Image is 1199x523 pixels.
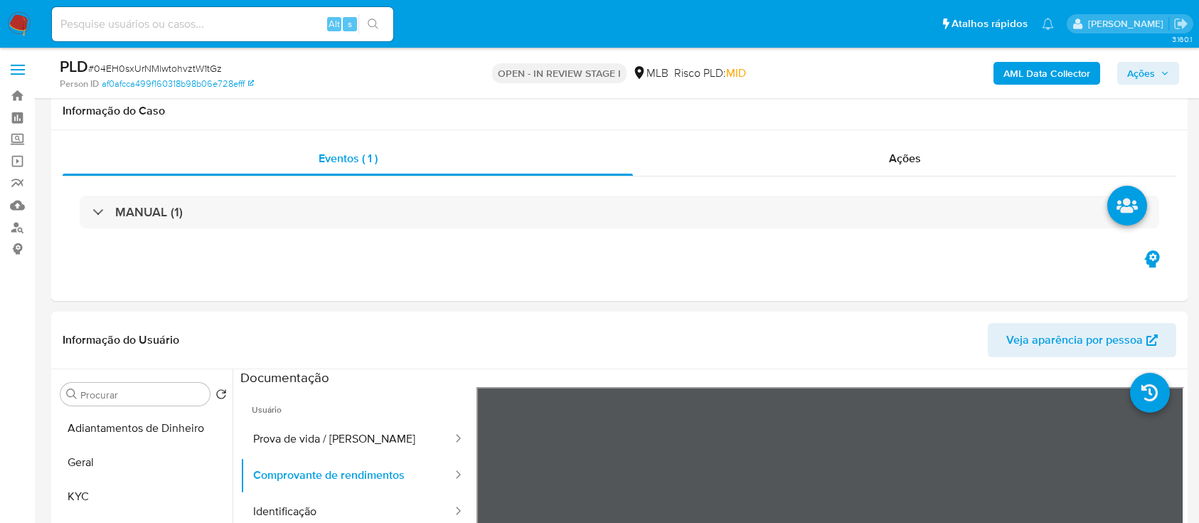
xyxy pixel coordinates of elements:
[60,78,99,90] b: Person ID
[52,15,393,33] input: Pesquise usuários ou casos...
[358,14,388,34] button: search-icon
[80,389,204,401] input: Procurar
[319,150,378,167] span: Eventos ( 1 )
[726,65,746,81] span: MID
[492,63,627,83] p: OPEN - IN REVIEW STAGE I
[115,204,183,220] h3: MANUAL (1)
[1173,16,1188,31] a: Sair
[1003,62,1090,85] b: AML Data Collector
[55,411,233,445] button: Adiantamentos de Dinheiro
[632,65,668,81] div: MLB
[66,389,78,400] button: Procurar
[952,16,1028,31] span: Atalhos rápidos
[674,65,746,81] span: Risco PLD:
[1042,18,1054,30] a: Notificações
[1088,17,1168,31] p: carlos.guerra@mercadopago.com.br
[88,61,222,75] span: # 04EH0sxUrNMlwtohvztW1tGz
[348,17,352,31] span: s
[55,480,233,514] button: KYC
[215,389,227,404] button: Retornar ao pedido padrão
[988,323,1176,357] button: Veja aparência por pessoa
[1117,62,1179,85] button: Ações
[993,62,1100,85] button: AML Data Collector
[1006,323,1143,357] span: Veja aparência por pessoa
[80,196,1159,228] div: MANUAL (1)
[60,55,88,78] b: PLD
[889,150,921,167] span: Ações
[102,78,254,90] a: af0afcca499f160318b98b06e728efff
[55,445,233,480] button: Geral
[63,104,1176,118] h1: Informação do Caso
[329,17,340,31] span: Alt
[1127,62,1155,85] span: Ações
[63,333,179,347] h1: Informação do Usuário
